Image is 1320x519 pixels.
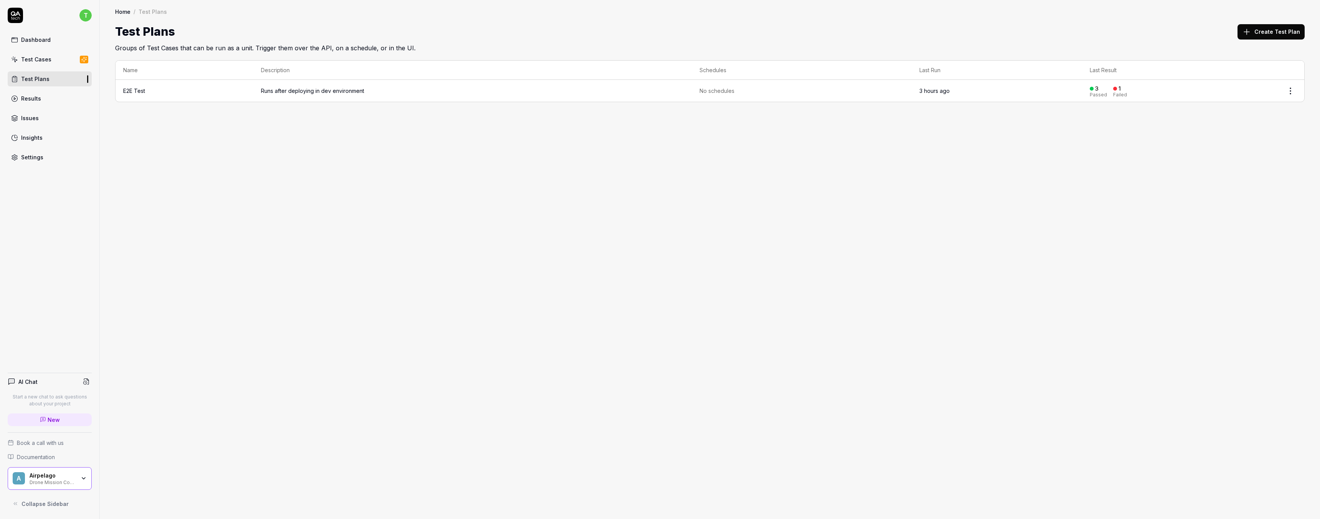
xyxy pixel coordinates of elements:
[1119,85,1121,92] div: 1
[48,416,60,424] span: New
[21,36,51,44] div: Dashboard
[123,88,145,94] a: E2E Test
[17,439,64,447] span: Book a call with us
[8,496,92,511] button: Collapse Sidebar
[253,61,692,80] th: Description
[115,61,253,80] th: Name
[21,55,51,63] div: Test Cases
[261,87,684,95] span: Runs after deploying in dev environment
[8,150,92,165] a: Settings
[8,453,92,461] a: Documentation
[700,87,734,95] span: No schedules
[13,472,25,484] span: A
[8,32,92,47] a: Dashboard
[21,134,43,142] div: Insights
[8,111,92,126] a: Issues
[1237,24,1305,40] button: Create Test Plan
[1090,93,1107,97] div: Passed
[8,91,92,106] a: Results
[8,393,92,407] p: Start a new chat to ask questions about your project
[21,153,43,161] div: Settings
[79,8,92,23] button: t
[1095,85,1099,92] div: 3
[8,52,92,67] a: Test Cases
[115,40,1305,53] h2: Groups of Test Cases that can be run as a unit. Trigger them over the API, on a schedule, or in t...
[134,8,135,15] div: /
[912,61,1082,80] th: Last Run
[8,71,92,86] a: Test Plans
[919,88,950,94] time: 3 hours ago
[21,500,69,508] span: Collapse Sidebar
[21,94,41,102] div: Results
[139,8,167,15] div: Test Plans
[21,114,39,122] div: Issues
[18,378,38,386] h4: AI Chat
[8,439,92,447] a: Book a call with us
[8,413,92,426] a: New
[17,453,55,461] span: Documentation
[8,130,92,145] a: Insights
[30,472,76,479] div: Airpelago
[1113,93,1127,97] div: Failed
[8,467,92,490] button: AAirpelagoDrone Mission Control
[79,9,92,21] span: t
[30,479,76,485] div: Drone Mission Control
[1082,61,1277,80] th: Last Result
[115,8,130,15] a: Home
[115,23,175,40] h1: Test Plans
[21,75,49,83] div: Test Plans
[692,61,912,80] th: Schedules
